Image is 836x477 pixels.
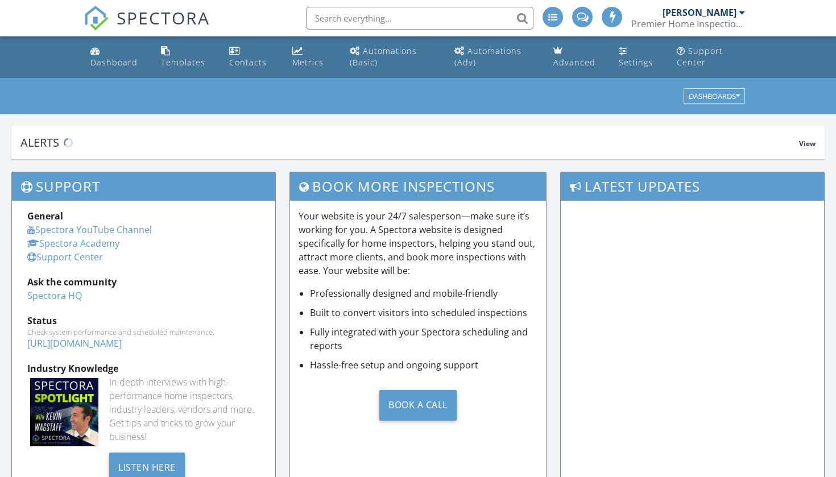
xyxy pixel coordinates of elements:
div: Settings [619,57,653,68]
a: [URL][DOMAIN_NAME] [27,337,122,350]
a: Spectora Academy [27,237,119,250]
div: [PERSON_NAME] [663,7,736,18]
div: Ask the community [27,275,260,289]
div: In-depth interviews with high-performance home inspectors, industry leaders, vendors and more. Ge... [109,375,259,443]
a: Support Center [27,251,103,263]
span: View [799,139,816,148]
div: Support Center [677,45,723,68]
div: Automations (Adv) [454,45,522,68]
div: Book a Call [379,390,457,421]
a: Automations (Basic) [345,41,441,73]
div: Dashboards [689,93,740,101]
p: Your website is your 24/7 salesperson—make sure it’s working for you. A Spectora website is desig... [299,209,538,277]
div: Check system performance and scheduled maintenance. [27,327,260,337]
h3: Support [12,172,275,200]
a: Support Center [672,41,750,73]
img: The Best Home Inspection Software - Spectora [84,6,109,31]
a: Listen Here [109,460,185,472]
img: Spectoraspolightmain [30,378,98,446]
li: Hassle-free setup and ongoing support [310,358,538,372]
a: Settings [614,41,663,73]
input: Search everything... [306,7,533,30]
a: Automations (Advanced) [450,41,540,73]
div: Automations (Basic) [350,45,417,68]
div: Metrics [292,57,324,68]
h3: Book More Inspections [290,172,547,200]
a: Book a Call [299,381,538,429]
div: Status [27,314,260,327]
a: Advanced [549,41,605,73]
a: Metrics [288,41,336,73]
div: Contacts [229,57,267,68]
a: Contacts [225,41,279,73]
div: Industry Knowledge [27,362,260,375]
div: Dashboard [90,57,138,68]
a: SPECTORA [84,15,210,39]
li: Fully integrated with your Spectora scheduling and reports [310,325,538,352]
a: Templates [156,41,216,73]
span: SPECTORA [117,6,210,30]
strong: General [27,210,63,222]
div: Templates [161,57,205,68]
a: Spectora YouTube Channel [27,223,152,236]
li: Built to convert visitors into scheduled inspections [310,306,538,320]
a: Spectora HQ [27,289,82,302]
div: Alerts [20,135,799,150]
button: Dashboards [684,89,745,105]
li: Professionally designed and mobile-friendly [310,287,538,300]
div: Premier Home Inspections [631,18,745,30]
a: Dashboard [86,41,147,73]
div: Advanced [553,57,595,68]
h3: Latest Updates [561,172,824,200]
